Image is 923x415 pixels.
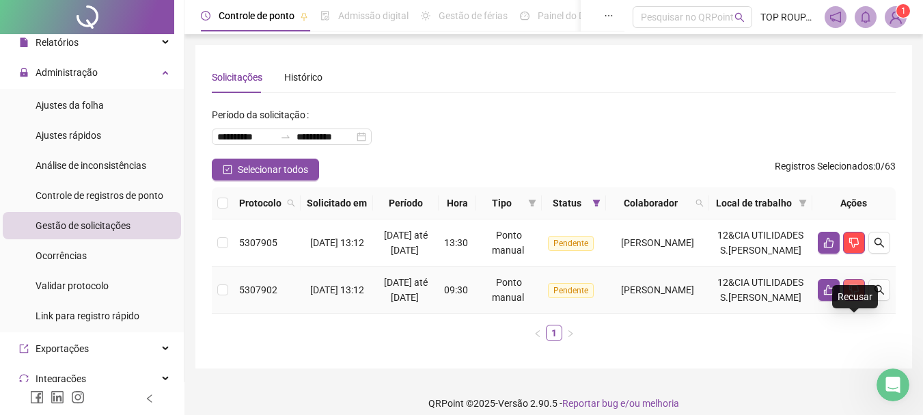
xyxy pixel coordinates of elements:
span: export [19,344,29,353]
span: filter [590,193,603,213]
span: Gestão de férias [439,10,508,21]
span: Versão [498,398,528,409]
span: [DATE] 13:12 [310,284,364,295]
span: clock-circle [201,11,210,21]
span: like [823,237,834,248]
span: left [534,330,542,338]
span: [PERSON_NAME] [621,237,694,248]
td: 12&CIA UTILIDADES S.[PERSON_NAME] [709,267,812,314]
span: Registros Selecionados [775,161,873,172]
div: Solicitações [212,70,262,85]
span: Protocolo [239,196,281,211]
span: dislike [849,237,859,248]
span: bell [859,11,872,23]
span: notification [829,11,842,23]
span: search [287,199,295,207]
th: Solicitado em [301,187,373,219]
span: like [823,284,834,295]
span: [PERSON_NAME] [621,284,694,295]
span: 5307902 [239,284,277,295]
span: swap-right [280,131,291,142]
span: Gestão de solicitações [36,220,130,231]
span: [DATE] 13:12 [310,237,364,248]
span: Admissão digital [338,10,409,21]
th: Hora [439,187,476,219]
span: Pendente [548,283,594,298]
span: filter [528,199,536,207]
span: dislike [849,284,859,295]
span: pushpin [300,12,308,21]
img: 17852 [885,7,906,27]
span: Relatórios [36,37,79,48]
li: 1 [546,325,562,341]
span: Ajustes rápidos [36,130,101,141]
iframe: Intercom live chat [877,369,909,401]
span: TOP ROUPAS 12 LTDA [760,10,816,25]
span: search [695,199,704,207]
span: Ponto manual [492,277,524,303]
span: 5307905 [239,237,277,248]
span: : 0 / 63 [775,159,896,180]
li: Página anterior [529,325,546,341]
div: Histórico [284,70,322,85]
span: linkedin [51,390,64,404]
a: 1 [547,325,562,340]
span: search [734,12,745,23]
span: facebook [30,390,44,404]
span: Painel do DP [538,10,591,21]
span: Selecionar todos [238,162,308,177]
span: Ponto manual [492,230,524,256]
span: Reportar bug e/ou melhoria [562,398,679,409]
span: 09:30 [444,284,468,295]
span: sun [421,11,430,21]
sup: Atualize o seu contato no menu Meus Dados [896,4,910,18]
span: Controle de ponto [219,10,294,21]
span: left [145,394,154,403]
td: 12&CIA UTILIDADES S.[PERSON_NAME] [709,219,812,267]
span: right [566,330,575,338]
th: Período [373,187,439,219]
span: lock [19,68,29,77]
span: Controle de registros de ponto [36,190,163,201]
span: to [280,131,291,142]
span: [DATE] até [DATE] [384,277,428,303]
span: Validar protocolo [36,280,109,291]
span: Pendente [548,236,594,251]
span: Ocorrências [36,250,87,261]
span: check-square [223,165,232,174]
span: 1 [901,6,906,16]
span: Integrações [36,373,86,384]
span: instagram [71,390,85,404]
span: file [19,38,29,47]
span: Administração [36,67,98,78]
button: left [529,325,546,341]
span: Tipo [481,196,522,211]
label: Período da solicitação [212,104,314,126]
span: filter [525,193,539,213]
div: Recusar [832,285,878,308]
span: filter [799,199,807,207]
span: Status [547,196,587,211]
button: Selecionar todos [212,159,319,180]
span: 13:30 [444,237,468,248]
li: Próxima página [562,325,579,341]
span: search [874,237,885,248]
span: Local de trabalho [715,196,793,211]
span: filter [592,199,601,207]
span: search [874,284,885,295]
span: sync [19,374,29,384]
span: search [284,193,298,213]
span: search [693,193,706,213]
span: [DATE] até [DATE] [384,230,428,256]
button: right [562,325,579,341]
span: ellipsis [604,11,614,21]
span: Exportações [36,343,89,354]
span: Análise de inconsistências [36,160,146,171]
span: Ajustes da folha [36,100,104,111]
span: Link para registro rápido [36,310,139,321]
span: dashboard [520,11,529,21]
span: file-done [320,11,330,21]
div: Ações [818,196,890,211]
span: filter [796,193,810,213]
span: Colaborador [611,196,690,211]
